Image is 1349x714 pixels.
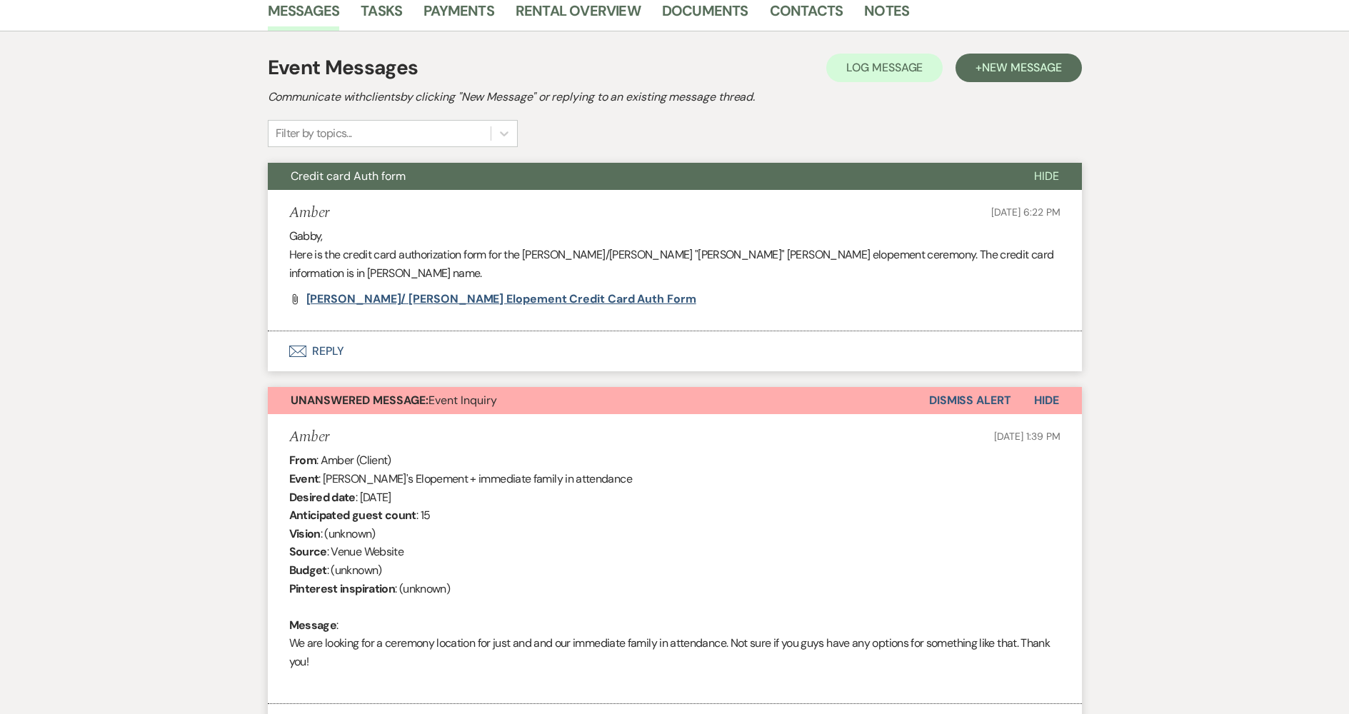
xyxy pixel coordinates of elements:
[289,508,416,523] b: Anticipated guest count
[846,60,923,75] span: Log Message
[994,430,1060,443] span: [DATE] 1:39 PM
[289,563,327,578] b: Budget
[1034,393,1059,408] span: Hide
[826,54,943,82] button: Log Message
[1011,387,1082,414] button: Hide
[1011,163,1082,190] button: Hide
[929,387,1011,414] button: Dismiss Alert
[268,163,1011,190] button: Credit card Auth form
[289,227,1060,246] p: Gabby,
[289,428,329,446] h5: Amber
[268,331,1082,371] button: Reply
[306,291,696,306] span: [PERSON_NAME]/ [PERSON_NAME] elopement Credit card Auth form
[291,393,428,408] strong: Unanswered Message:
[982,60,1061,75] span: New Message
[1034,169,1059,183] span: Hide
[291,169,406,183] span: Credit card Auth form
[289,471,319,486] b: Event
[289,544,327,559] b: Source
[268,89,1082,106] h2: Communicate with clients by clicking "New Message" or replying to an existing message thread.
[289,490,356,505] b: Desired date
[306,293,696,305] a: [PERSON_NAME]/ [PERSON_NAME] elopement Credit card Auth form
[289,526,321,541] b: Vision
[268,387,929,414] button: Unanswered Message:Event Inquiry
[289,246,1060,282] p: Here is the credit card authorization form for the [PERSON_NAME]/[PERSON_NAME] "[PERSON_NAME]" [P...
[289,618,337,633] b: Message
[276,125,352,142] div: Filter by topics...
[289,451,1060,689] div: : Amber (Client) : [PERSON_NAME]'s Elopement + immediate family in attendance : [DATE] : 15 : (un...
[289,581,396,596] b: Pinterest inspiration
[991,206,1060,218] span: [DATE] 6:22 PM
[291,393,497,408] span: Event Inquiry
[956,54,1081,82] button: +New Message
[268,53,418,83] h1: Event Messages
[289,453,316,468] b: From
[289,204,329,222] h5: Amber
